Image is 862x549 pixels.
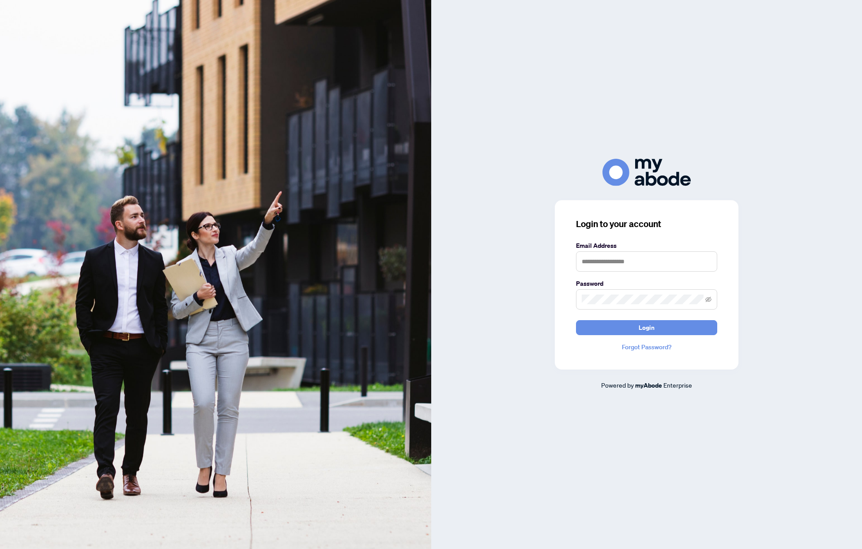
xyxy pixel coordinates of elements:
[663,381,692,389] span: Enterprise
[639,321,655,335] span: Login
[576,320,717,335] button: Login
[601,381,634,389] span: Powered by
[576,279,717,288] label: Password
[576,218,717,230] h3: Login to your account
[602,159,691,186] img: ma-logo
[576,342,717,352] a: Forgot Password?
[576,241,717,250] label: Email Address
[635,381,662,390] a: myAbode
[705,296,711,303] span: eye-invisible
